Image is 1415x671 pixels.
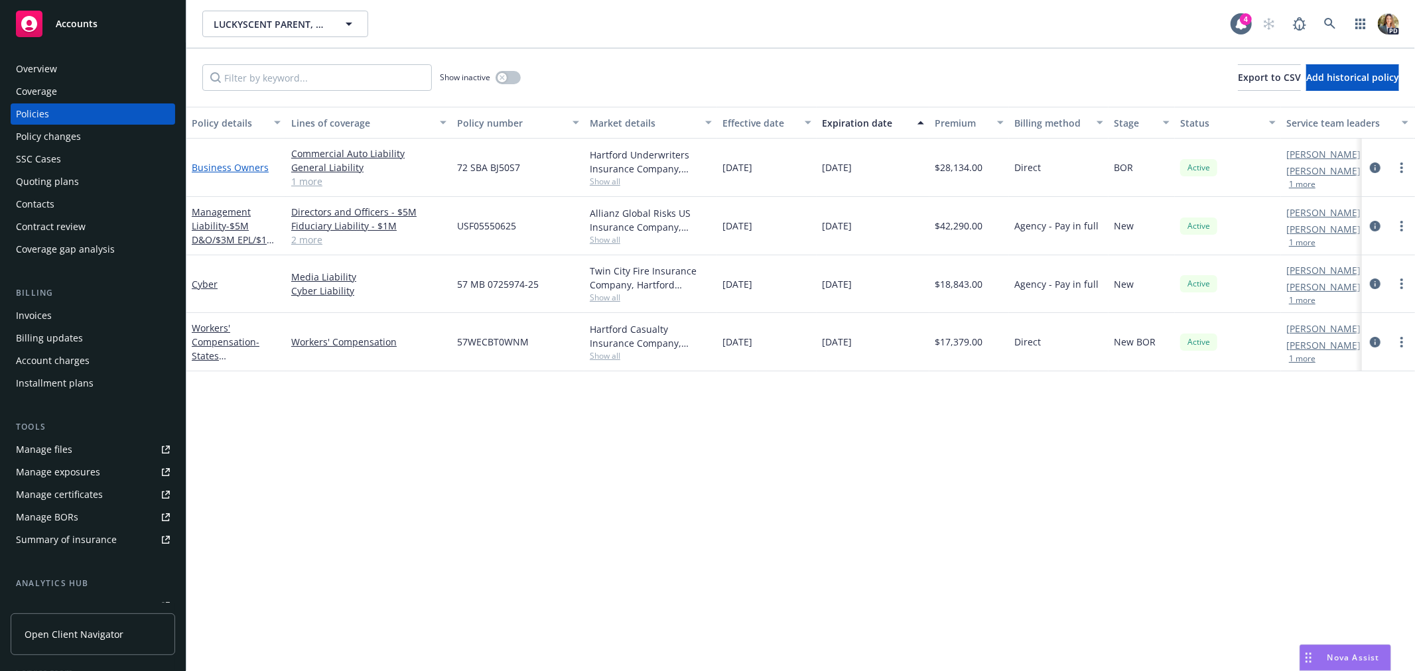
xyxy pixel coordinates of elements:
[935,335,982,349] span: $17,379.00
[202,11,368,37] button: LUCKYSCENT PARENT, LLC
[11,239,175,260] a: Coverage gap analysis
[1317,11,1343,37] a: Search
[1378,13,1399,34] img: photo
[1286,263,1361,277] a: [PERSON_NAME]
[214,17,328,31] span: LUCKYSCENT PARENT, LLC
[590,292,712,303] span: Show all
[1289,239,1315,247] button: 1 more
[192,206,275,260] a: Management Liability
[16,216,86,237] div: Contract review
[1185,278,1212,290] span: Active
[1367,334,1383,350] a: circleInformation
[1286,116,1394,130] div: Service team leaders
[440,72,490,83] span: Show inactive
[291,160,446,174] a: General Liability
[1109,107,1175,139] button: Stage
[192,322,275,418] a: Workers' Compensation
[1327,652,1380,663] span: Nova Assist
[16,149,61,170] div: SSC Cases
[935,160,982,174] span: $28,134.00
[1014,277,1099,291] span: Agency - Pay in full
[16,439,72,460] div: Manage files
[822,219,852,233] span: [DATE]
[935,219,982,233] span: $42,290.00
[1180,116,1261,130] div: Status
[722,116,797,130] div: Effective date
[11,350,175,371] a: Account charges
[457,116,565,130] div: Policy number
[16,58,57,80] div: Overview
[291,147,446,160] a: Commercial Auto Liability
[1114,116,1155,130] div: Stage
[16,126,81,147] div: Policy changes
[722,277,752,291] span: [DATE]
[822,160,852,174] span: [DATE]
[16,81,57,102] div: Coverage
[1256,11,1282,37] a: Start snowing
[935,277,982,291] span: $18,843.00
[291,335,446,349] a: Workers' Compensation
[192,116,266,130] div: Policy details
[16,507,78,528] div: Manage BORs
[16,239,115,260] div: Coverage gap analysis
[291,219,446,233] a: Fiduciary Liability - $1M
[1185,336,1212,348] span: Active
[11,328,175,349] a: Billing updates
[1394,334,1410,350] a: more
[1394,160,1410,176] a: more
[16,328,83,349] div: Billing updates
[11,595,175,617] a: Loss summary generator
[286,107,452,139] button: Lines of coverage
[11,529,175,550] a: Summary of insurance
[11,103,175,125] a: Policies
[1289,296,1315,304] button: 1 more
[1289,355,1315,363] button: 1 more
[584,107,717,139] button: Market details
[1114,335,1156,349] span: New BOR
[1185,162,1212,174] span: Active
[11,420,175,434] div: Tools
[590,264,712,292] div: Twin City Fire Insurance Company, Hartford Insurance Group
[291,284,446,298] a: Cyber Liability
[1281,107,1414,139] button: Service team leaders
[1238,64,1301,91] button: Export to CSV
[25,627,123,641] span: Open Client Navigator
[291,270,446,284] a: Media Liability
[590,206,712,234] div: Allianz Global Risks US Insurance Company, Allianz
[457,335,529,349] span: 57WECBT0WNM
[11,126,175,147] a: Policy changes
[1306,64,1399,91] button: Add historical policy
[590,322,712,350] div: Hartford Casualty Insurance Company, Hartford Insurance Group
[291,116,432,130] div: Lines of coverage
[452,107,584,139] button: Policy number
[11,507,175,528] a: Manage BORs
[16,373,94,394] div: Installment plans
[1114,219,1134,233] span: New
[1286,147,1361,161] a: [PERSON_NAME]
[1286,164,1361,178] a: [PERSON_NAME]
[11,484,175,505] a: Manage certificates
[457,219,516,233] span: USF05550625
[1114,160,1133,174] span: BOR
[291,205,446,219] a: Directors and Officers - $5M
[11,5,175,42] a: Accounts
[16,305,52,326] div: Invoices
[590,350,712,361] span: Show all
[817,107,929,139] button: Expiration date
[1238,71,1301,84] span: Export to CSV
[1014,116,1089,130] div: Billing method
[1286,206,1361,219] a: [PERSON_NAME]
[1240,13,1252,25] div: 4
[11,194,175,215] a: Contacts
[590,176,712,187] span: Show all
[192,278,218,290] a: Cyber
[11,461,175,483] a: Manage exposures
[822,335,852,349] span: [DATE]
[1009,107,1109,139] button: Billing method
[1286,222,1361,236] a: [PERSON_NAME]
[457,160,520,174] span: 72 SBA BJ50S7
[1367,160,1383,176] a: circleInformation
[291,174,446,188] a: 1 more
[16,171,79,192] div: Quoting plans
[16,194,54,215] div: Contacts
